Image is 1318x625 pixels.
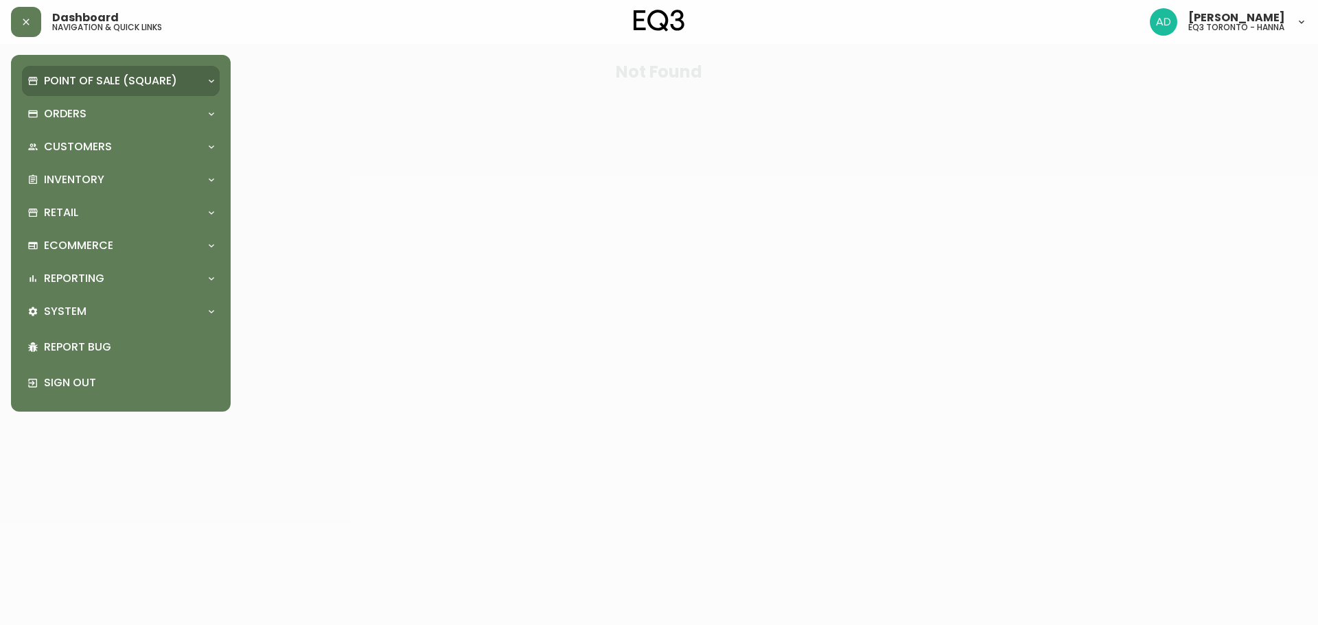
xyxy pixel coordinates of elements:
div: Inventory [22,165,220,195]
div: Sign Out [22,365,220,401]
div: Point of Sale (Square) [22,66,220,96]
span: Dashboard [52,12,119,23]
p: Sign Out [44,375,214,390]
img: 5042b7eed22bbf7d2bc86013784b9872 [1150,8,1177,36]
div: Customers [22,132,220,162]
p: Customers [44,139,112,154]
p: Orders [44,106,86,121]
div: Ecommerce [22,231,220,261]
span: [PERSON_NAME] [1188,12,1285,23]
div: Reporting [22,263,220,294]
p: Retail [44,205,78,220]
p: Report Bug [44,340,214,355]
p: Point of Sale (Square) [44,73,177,89]
div: Retail [22,198,220,228]
h5: eq3 toronto - hanna [1188,23,1284,32]
div: Orders [22,99,220,129]
p: Inventory [44,172,104,187]
p: System [44,304,86,319]
div: System [22,296,220,327]
p: Ecommerce [44,238,113,253]
p: Reporting [44,271,104,286]
h5: navigation & quick links [52,23,162,32]
div: Report Bug [22,329,220,365]
img: logo [634,10,684,32]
